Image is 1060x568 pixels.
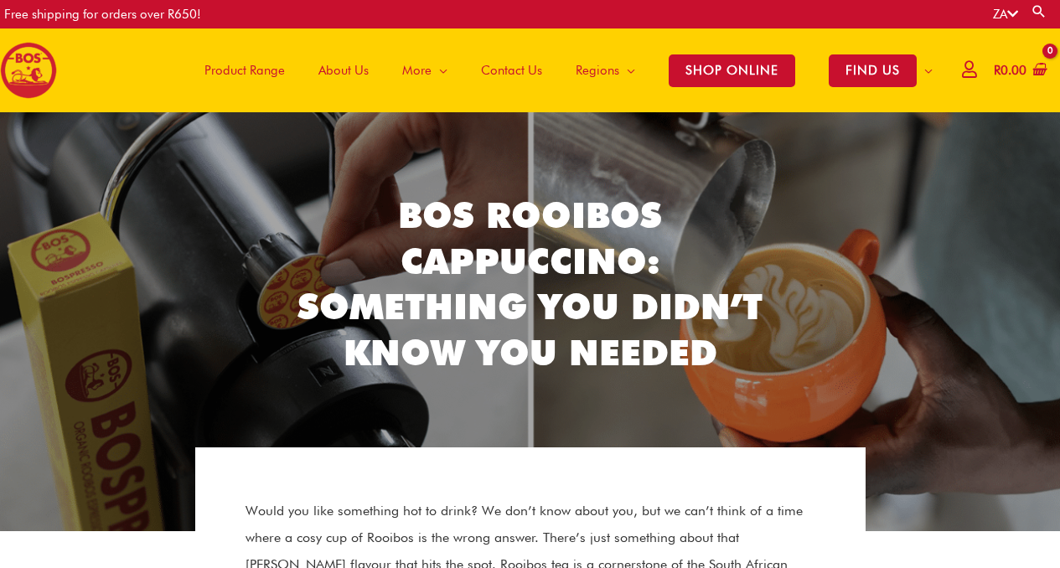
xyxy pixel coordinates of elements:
a: More [385,28,464,112]
a: ZA [993,7,1018,22]
span: R [994,63,1001,78]
span: About Us [318,45,369,96]
a: About Us [302,28,385,112]
span: SHOP ONLINE [669,54,795,87]
bdi: 0.00 [994,63,1026,78]
a: Regions [559,28,652,112]
a: Contact Us [464,28,559,112]
a: Product Range [188,28,302,112]
h2: BOS Rooibos Cappuccino: Something You Didn’t Know You Needed [287,193,773,375]
a: View Shopping Cart, empty [990,52,1047,90]
span: FIND US [829,54,917,87]
span: Product Range [204,45,285,96]
a: SHOP ONLINE [652,28,812,112]
span: Contact Us [481,45,542,96]
span: More [402,45,432,96]
span: Regions [576,45,619,96]
nav: Site Navigation [175,28,949,112]
a: Search button [1031,3,1047,19]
